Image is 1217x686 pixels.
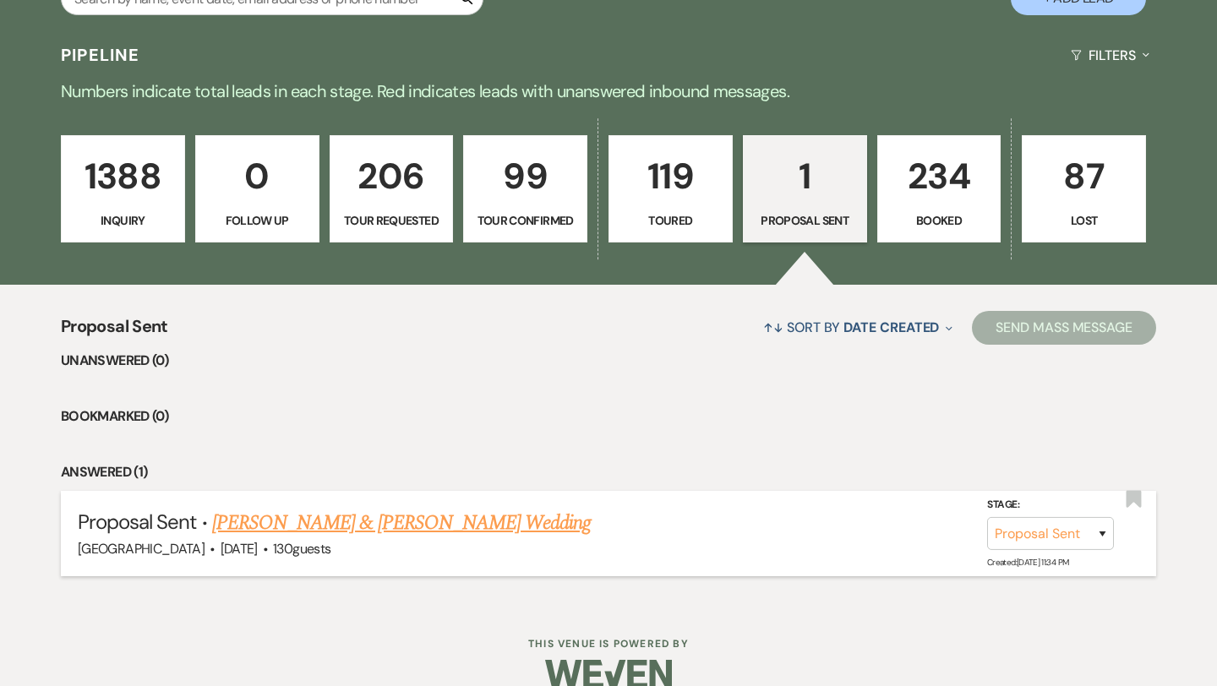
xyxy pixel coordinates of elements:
span: Created: [DATE] 11:34 PM [987,557,1068,568]
a: [PERSON_NAME] & [PERSON_NAME] Wedding [212,508,591,538]
span: Proposal Sent [78,509,197,535]
p: Lost [1033,211,1135,230]
p: Tour Requested [341,211,443,230]
p: 206 [341,148,443,204]
span: [DATE] [221,540,258,558]
span: 130 guests [273,540,330,558]
h3: Pipeline [61,43,140,67]
button: Send Mass Message [972,311,1156,345]
p: Tour Confirmed [474,211,576,230]
a: 119Toured [608,135,733,243]
button: Sort By Date Created [756,305,959,350]
li: Answered (1) [61,461,1156,483]
span: [GEOGRAPHIC_DATA] [78,540,205,558]
a: 0Follow Up [195,135,319,243]
a: 1Proposal Sent [743,135,867,243]
p: Booked [888,211,991,230]
p: 119 [619,148,722,204]
p: 0 [206,148,308,204]
li: Unanswered (0) [61,350,1156,372]
p: Inquiry [72,211,174,230]
p: 1 [754,148,856,204]
a: 234Booked [877,135,1001,243]
p: Follow Up [206,211,308,230]
a: 99Tour Confirmed [463,135,587,243]
p: 234 [888,148,991,204]
span: Proposal Sent [61,313,168,350]
li: Bookmarked (0) [61,406,1156,427]
p: 87 [1033,148,1135,204]
a: 87Lost [1022,135,1146,243]
span: ↑↓ [763,318,783,336]
p: 99 [474,148,576,204]
span: Date Created [843,318,939,336]
label: Stage: [987,496,1114,514]
p: Proposal Sent [754,211,856,230]
p: 1388 [72,148,174,204]
p: Toured [619,211,722,230]
button: Filters [1064,33,1156,78]
a: 206Tour Requested [330,135,454,243]
a: 1388Inquiry [61,135,185,243]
